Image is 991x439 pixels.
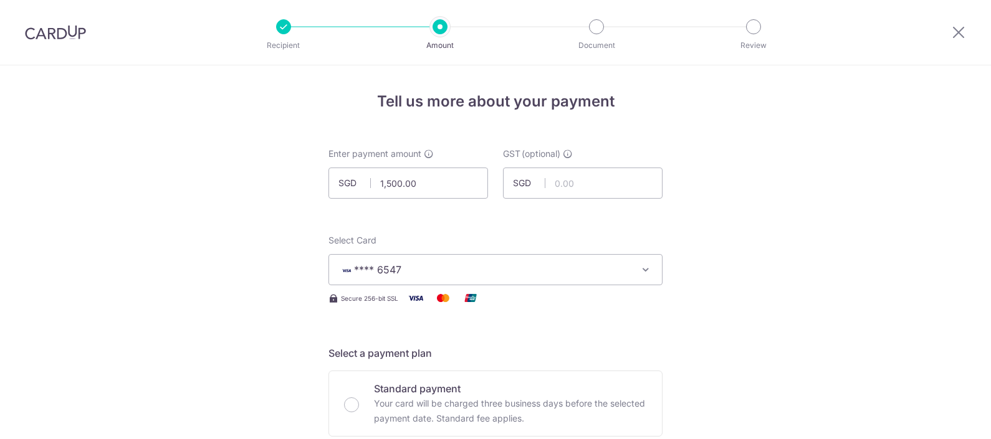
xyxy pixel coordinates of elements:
span: Secure 256-bit SSL [341,293,398,303]
h4: Tell us more about your payment [328,90,663,113]
img: CardUp [25,25,86,40]
p: Standard payment [374,381,647,396]
p: Your card will be charged three business days before the selected payment date. Standard fee appl... [374,396,647,426]
input: 0.00 [503,168,663,199]
span: translation missing: en.payables.payment_networks.credit_card.summary.labels.select_card [328,235,376,245]
img: Mastercard [431,290,456,306]
img: Union Pay [458,290,483,306]
p: Document [550,39,643,52]
span: SGD [338,177,371,189]
p: Review [707,39,800,52]
span: SGD [513,177,545,189]
p: Recipient [237,39,330,52]
span: GST [503,148,520,160]
p: Amount [394,39,486,52]
img: VISA [339,266,354,275]
h5: Select a payment plan [328,346,663,361]
span: Enter payment amount [328,148,421,160]
img: Visa [403,290,428,306]
span: (optional) [522,148,560,160]
input: 0.00 [328,168,488,199]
